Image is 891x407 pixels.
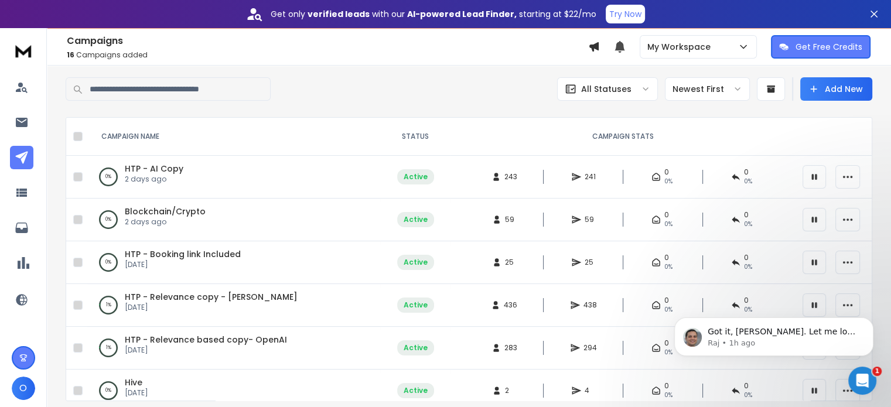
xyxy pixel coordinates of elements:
p: 0 % [105,385,111,396]
span: 0 % [744,177,752,186]
span: 436 [504,300,517,310]
th: STATUS [380,118,450,156]
p: 1 % [106,299,111,311]
span: 0% [664,177,672,186]
td: 1%HTP - Relevance copy - [PERSON_NAME][DATE] [87,284,380,327]
span: 0 [664,253,669,262]
span: 283 [504,343,517,353]
strong: verified leads [308,8,370,20]
div: Active [404,172,428,182]
td: 0%HTP - AI Copy2 days ago [87,156,380,199]
span: 16 [67,50,74,60]
p: 0 % [105,171,111,183]
div: Active [404,258,428,267]
div: Active [404,300,428,310]
span: 438 [583,300,597,310]
span: 0% [664,220,672,229]
p: My Workspace [647,41,715,53]
p: Get Free Credits [796,41,862,53]
span: 0 [664,167,669,177]
button: Add New [800,77,872,101]
p: Try Now [609,8,641,20]
span: 1 [872,367,882,376]
p: 2 days ago [125,175,183,184]
iframe: Intercom notifications message [657,293,891,375]
button: Try Now [606,5,645,23]
span: 2 [505,386,517,395]
button: O [12,377,35,400]
p: Get only with our starting at $22/mo [271,8,596,20]
span: 0 % [744,220,752,229]
span: 59 [585,215,596,224]
td: 0%Blockchain/Crypto2 days ago [87,199,380,241]
span: 25 [585,258,596,267]
a: HTP - Relevance based copy- OpenAI [125,334,287,346]
h1: Campaigns [67,34,588,48]
span: 0 [664,210,669,220]
p: 2 days ago [125,217,206,227]
span: 0 % [744,262,752,272]
p: 1 % [106,342,111,354]
td: 1%HTP - Relevance based copy- OpenAI[DATE] [87,327,380,370]
p: [DATE] [125,388,148,398]
span: 25 [505,258,517,267]
p: 0 % [105,214,111,225]
span: 0 [744,381,749,391]
span: 0% [664,262,672,272]
img: logo [12,40,35,61]
span: 241 [585,172,596,182]
p: [DATE] [125,303,298,312]
span: 0% [664,391,672,400]
p: [DATE] [125,260,241,269]
a: HTP - Relevance copy - [PERSON_NAME] [125,291,298,303]
th: CAMPAIGN STATS [450,118,796,156]
span: 4 [585,386,596,395]
a: HTP - Booking link Included [125,248,241,260]
div: Active [404,386,428,395]
iframe: Intercom live chat [848,367,876,395]
div: Active [404,343,428,353]
div: Active [404,215,428,224]
span: 0 [664,381,669,391]
span: 243 [504,172,517,182]
span: 0 [744,167,749,177]
button: Newest First [665,77,750,101]
a: HTP - AI Copy [125,163,183,175]
a: Hive [125,377,142,388]
span: 0 [744,253,749,262]
span: 0 % [744,391,752,400]
button: Get Free Credits [771,35,870,59]
td: 0%HTP - Booking link Included[DATE] [87,241,380,284]
strong: AI-powered Lead Finder, [407,8,517,20]
p: All Statuses [581,83,631,95]
p: Campaigns added [67,50,588,60]
span: 0 [744,210,749,220]
p: [DATE] [125,346,287,355]
a: Blockchain/Crypto [125,206,206,217]
span: 59 [505,215,517,224]
span: 294 [583,343,597,353]
p: 0 % [105,256,111,268]
th: CAMPAIGN NAME [87,118,380,156]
